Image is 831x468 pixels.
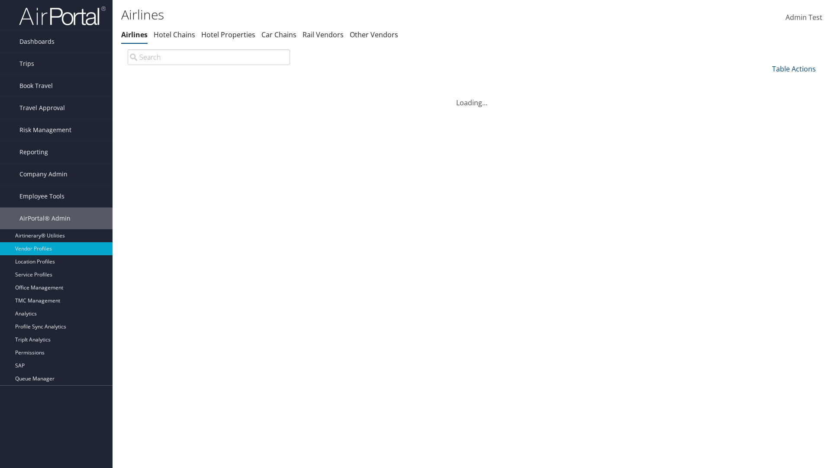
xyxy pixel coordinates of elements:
span: Trips [19,53,34,75]
span: Reporting [19,141,48,163]
span: Employee Tools [19,185,64,207]
span: Book Travel [19,75,53,97]
img: airportal-logo.png [19,6,106,26]
a: Airlines [121,30,148,39]
a: Car Chains [261,30,296,39]
span: Dashboards [19,31,55,52]
span: AirPortal® Admin [19,208,71,229]
input: Search [128,49,290,65]
a: Rail Vendors [303,30,344,39]
div: Loading... [121,87,822,108]
a: Hotel Chains [154,30,195,39]
a: Admin Test [786,4,822,31]
h1: Airlines [121,6,589,24]
a: Hotel Properties [201,30,255,39]
span: Travel Approval [19,97,65,119]
a: Other Vendors [350,30,398,39]
span: Admin Test [786,13,822,22]
a: Table Actions [772,64,816,74]
span: Company Admin [19,163,68,185]
span: Risk Management [19,119,71,141]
